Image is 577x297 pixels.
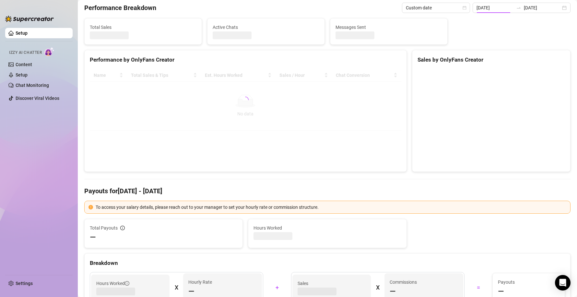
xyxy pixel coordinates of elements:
span: to [516,5,521,10]
div: Breakdown [90,259,565,267]
div: + [267,282,287,293]
span: Sales [298,280,366,287]
a: Settings [16,281,33,286]
h4: Performance Breakdown [84,3,156,12]
div: To access your salary details, please reach out to your manager to set your hourly rate or commis... [96,204,566,211]
span: Hours Worked [253,224,401,232]
img: logo-BBDzfeDw.svg [5,16,54,22]
div: = [468,282,489,293]
input: End date [524,4,561,11]
article: Hourly Rate [188,279,212,286]
span: calendar [463,6,466,10]
span: Active Chats [213,24,319,31]
a: Discover Viral Videos [16,96,59,101]
span: — [390,286,396,297]
span: swap-right [516,5,521,10]
span: — [188,286,194,297]
h4: Payouts for [DATE] - [DATE] [84,186,571,196]
span: info-circle [125,281,129,286]
span: — [90,232,96,243]
div: X [175,282,178,293]
input: Start date [477,4,513,11]
article: Commissions [390,279,417,286]
span: — [498,286,504,297]
span: Total Sales [90,24,196,31]
span: Custom date [406,3,466,13]
span: Izzy AI Chatter [9,50,42,56]
span: Hours Worked [96,280,129,287]
img: AI Chatter [44,47,54,56]
div: Open Intercom Messenger [555,275,571,291]
span: info-circle [120,226,125,230]
a: Setup [16,72,28,77]
span: Messages Sent [336,24,442,31]
a: Content [16,62,32,67]
a: Setup [16,30,28,36]
span: exclamation-circle [88,205,93,209]
span: Total Payouts [90,224,118,232]
div: X [376,282,379,293]
div: Sales by OnlyFans Creator [418,55,565,64]
span: loading [242,97,249,103]
div: Performance by OnlyFans Creator [90,55,401,64]
a: Chat Monitoring [16,83,49,88]
span: Payouts [498,279,559,286]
